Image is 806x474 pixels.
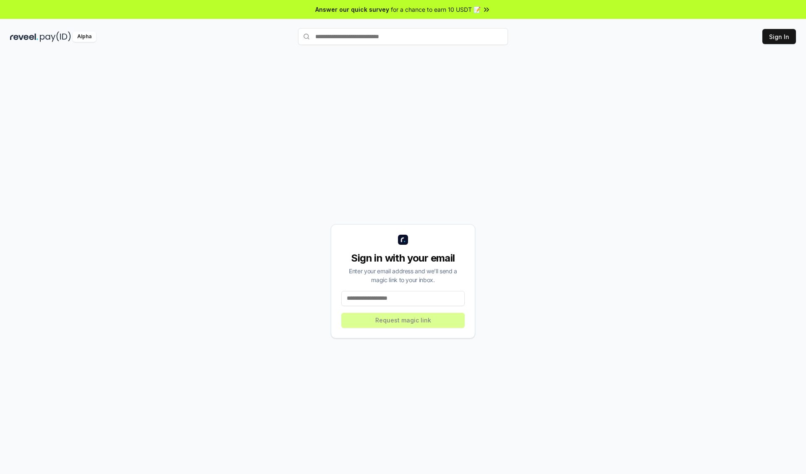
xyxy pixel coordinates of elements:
button: Sign In [762,29,796,44]
div: Enter your email address and we’ll send a magic link to your inbox. [341,267,465,284]
img: reveel_dark [10,31,38,42]
span: Answer our quick survey [315,5,389,14]
div: Alpha [73,31,96,42]
span: for a chance to earn 10 USDT 📝 [391,5,481,14]
img: pay_id [40,31,71,42]
img: logo_small [398,235,408,245]
div: Sign in with your email [341,251,465,265]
